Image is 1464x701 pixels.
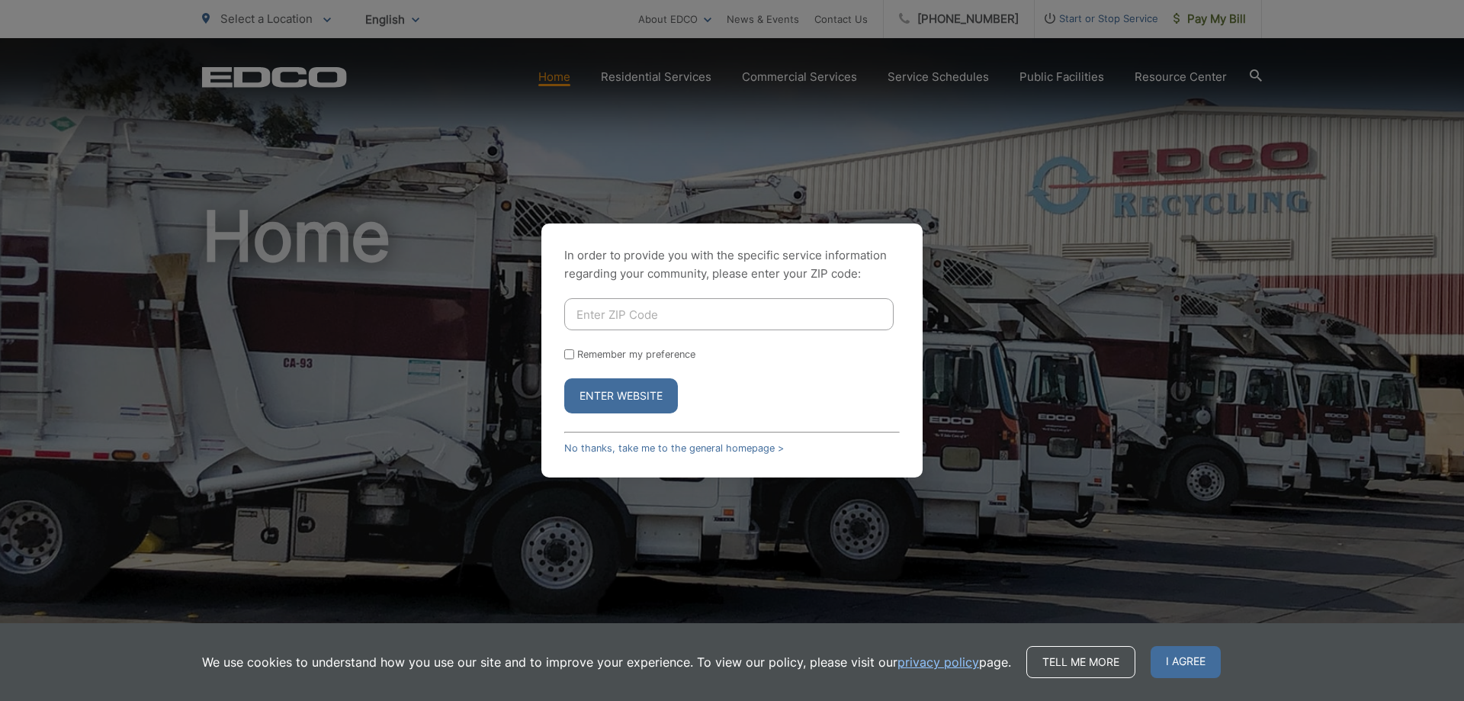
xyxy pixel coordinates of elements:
[897,653,979,671] a: privacy policy
[1151,646,1221,678] span: I agree
[564,378,678,413] button: Enter Website
[564,298,894,330] input: Enter ZIP Code
[564,246,900,283] p: In order to provide you with the specific service information regarding your community, please en...
[577,349,695,360] label: Remember my preference
[564,442,784,454] a: No thanks, take me to the general homepage >
[1026,646,1135,678] a: Tell me more
[202,653,1011,671] p: We use cookies to understand how you use our site and to improve your experience. To view our pol...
